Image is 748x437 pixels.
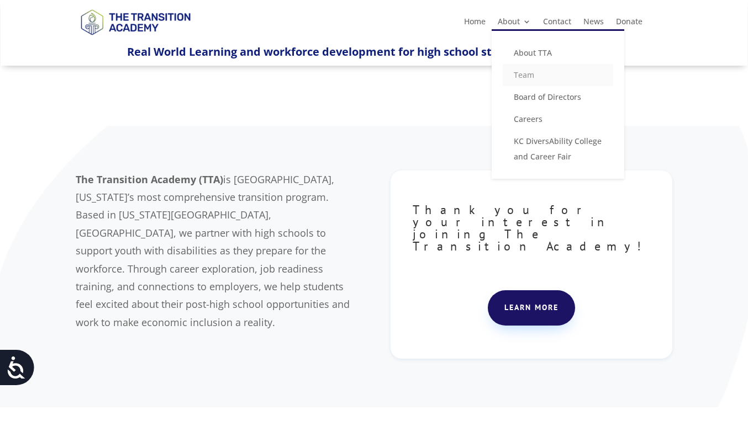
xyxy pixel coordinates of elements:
[503,42,613,64] a: About TTA
[583,18,604,30] a: News
[464,18,486,30] a: Home
[498,18,531,30] a: About
[543,18,571,30] a: Contact
[76,33,195,44] a: Logo-Noticias
[76,173,350,329] span: is [GEOGRAPHIC_DATA], [US_STATE]’s most comprehensive transition program. Based in [US_STATE][GEO...
[503,108,613,130] a: Careers
[76,173,223,186] b: The Transition Academy (TTA)
[503,130,613,168] a: KC DiversAbility College and Career Fair
[616,18,642,30] a: Donate
[413,202,649,254] span: Thank you for your interest in joining The Transition Academy!
[127,44,621,59] span: Real World Learning and workforce development for high school students with disabilities
[76,2,195,41] img: TTA Brand_TTA Primary Logo_Horizontal_Light BG
[503,64,613,86] a: Team
[503,86,613,108] a: Board of Directors
[488,290,575,326] a: Learn more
